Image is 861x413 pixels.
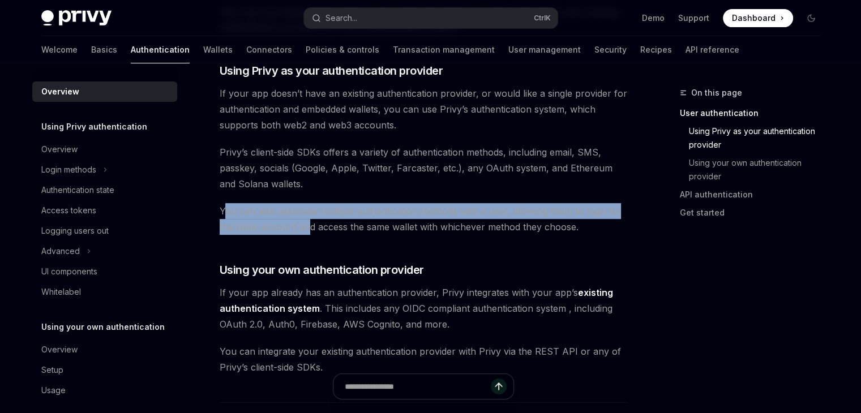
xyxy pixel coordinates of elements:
a: Usage [32,380,177,401]
button: Toggle dark mode [802,9,820,27]
a: Overview [32,139,177,160]
div: Advanced [41,244,80,258]
div: UI components [41,265,97,278]
div: Logging users out [41,224,109,238]
button: Search...CtrlK [304,8,558,28]
a: Transaction management [393,36,495,63]
div: Usage [41,384,66,397]
span: If your app already has an authentication provider, Privy integrates with your app’s . This inclu... [220,285,628,332]
div: Access tokens [41,204,96,217]
a: Get started [680,204,829,222]
a: Authentication [131,36,190,63]
span: Using Privy as your authentication provider [220,63,443,79]
a: Whitelabel [32,282,177,302]
div: Login methods [41,163,96,177]
div: Search... [325,11,357,25]
a: Dashboard [723,9,793,27]
span: If your app doesn’t have an existing authentication provider, or would like a single provider for... [220,85,628,133]
a: Recipes [640,36,672,63]
a: User management [508,36,581,63]
a: Security [594,36,627,63]
a: Basics [91,36,117,63]
a: Using your own authentication provider [689,154,829,186]
span: Dashboard [732,12,776,24]
h5: Using Privy authentication [41,120,147,134]
a: UI components [32,261,177,282]
a: Connectors [246,36,292,63]
a: Overview [32,81,177,102]
a: Demo [642,12,665,24]
a: API authentication [680,186,829,204]
div: Authentication state [41,183,114,197]
span: You can integrate your existing authentication provider with Privy via the REST API or any of Pri... [220,343,628,375]
a: Using Privy as your authentication provider [689,122,829,154]
a: Setup [32,360,177,380]
a: Access tokens [32,200,177,221]
div: Overview [41,343,78,356]
h5: Using your own authentication [41,320,165,334]
div: Overview [41,85,79,98]
a: Wallets [203,36,233,63]
a: API reference [686,36,739,63]
a: Logging users out [32,221,177,241]
a: Welcome [41,36,78,63]
a: Policies & controls [306,36,379,63]
span: Ctrl K [534,14,551,23]
a: Overview [32,339,177,360]
span: Privy’s client-side SDKs offers a variety of authentication methods, including email, SMS, passke... [220,144,628,192]
span: You can also associate multiple authentication methods with a user, allowing them to login to the... [220,203,628,235]
div: Whitelabel [41,285,81,299]
span: Using your own authentication provider [220,262,424,278]
a: Authentication state [32,180,177,200]
a: Support [678,12,709,24]
div: Setup [41,363,63,377]
button: Send message [491,378,507,394]
a: User authentication [680,104,829,122]
div: Overview [41,143,78,156]
span: On this page [691,86,742,100]
img: dark logo [41,10,112,26]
